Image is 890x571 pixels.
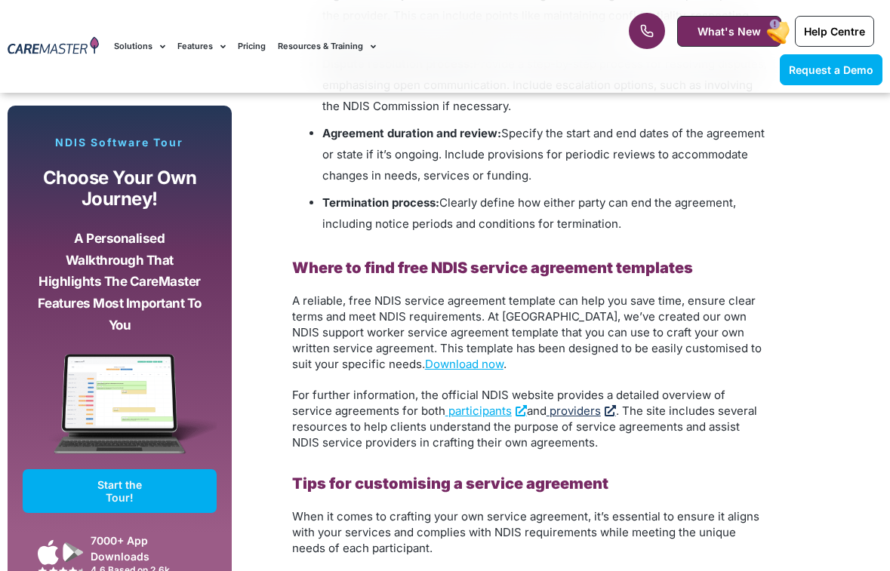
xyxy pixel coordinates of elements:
[322,126,501,140] b: Agreement duration and review:
[322,195,736,231] span: Clearly define how either party can end the agreement, including notice periods and conditions fo...
[92,478,147,504] span: Start the Tour!
[677,16,781,47] a: What's New
[448,404,512,418] span: participants
[425,357,504,371] a: Download now
[804,25,865,38] span: Help Centre
[322,195,439,210] b: Termination process:
[789,63,873,76] span: Request a Demo
[34,167,205,210] p: Choose your own journey!
[114,21,568,72] nav: Menu
[34,228,205,336] p: A personalised walkthrough that highlights the CareMaster features most important to you
[23,136,217,149] p: NDIS Software Tour
[445,404,527,418] a: participants
[547,404,616,418] a: providers
[550,404,601,418] span: providers
[292,474,608,493] b: Tips for customising a service agreement
[292,404,757,450] span: . The site includes several resources to help clients understand the purpose of service agreement...
[63,541,84,563] img: Google Play App Icon
[177,21,226,72] a: Features
[292,388,725,418] span: For further information, the official NDIS website provides a detailed overview of service agreem...
[114,21,165,72] a: Solutions
[38,539,59,565] img: Apple App Store Icon
[292,259,693,277] b: Where to find free NDIS service agreement templates
[292,293,762,371] span: A reliable, free NDIS service agreement template can help you save time, ensure clear terms and m...
[322,57,767,113] span: Provide a step-by-step process for resolving disputes, emphasising open communication. Include es...
[527,404,547,418] span: and
[278,21,376,72] a: Resources & Training
[238,21,266,72] a: Pricing
[322,126,765,183] span: Specify the start and end dates of the agreement or state if it’s ongoing. Include provisions for...
[780,54,882,85] a: Request a Demo
[23,354,217,469] img: CareMaster Software Mockup on Screen
[8,36,99,57] img: CareMaster Logo
[23,469,217,513] a: Start the Tour!
[292,509,759,555] span: When it comes to crafting your own service agreement, it’s essential to ensure it aligns with you...
[698,25,761,38] span: What's New
[91,533,208,564] div: 7000+ App Downloads
[795,16,874,47] a: Help Centre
